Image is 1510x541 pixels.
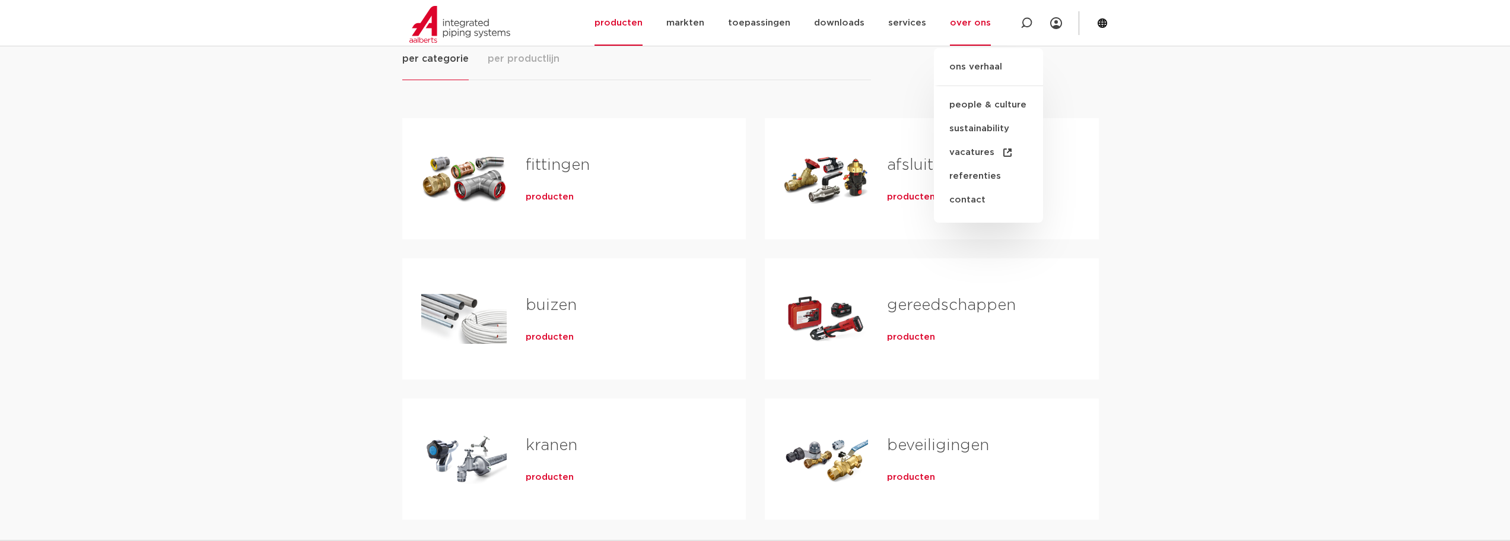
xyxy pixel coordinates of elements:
[402,52,469,66] span: per categorie
[887,438,989,453] a: beveiligingen
[526,157,590,173] a: fittingen
[526,331,574,343] a: producten
[887,298,1016,313] a: gereedschappen
[887,157,956,173] a: afsluiters
[887,472,935,483] a: producten
[488,52,560,66] span: per productlijn
[934,164,1043,188] a: referenties
[934,60,1043,86] a: ons verhaal
[934,141,1043,164] a: vacatures
[934,188,1043,212] a: contact
[402,51,1108,539] div: Tabs. Open items met enter of spatie, sluit af met escape en navigeer met de pijltoetsen.
[934,93,1043,117] a: people & culture
[526,191,574,203] a: producten
[887,331,935,343] a: producten
[934,117,1043,141] a: sustainability
[526,472,574,483] a: producten
[526,438,577,453] a: kranen
[526,298,577,313] a: buizen
[887,191,935,203] a: producten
